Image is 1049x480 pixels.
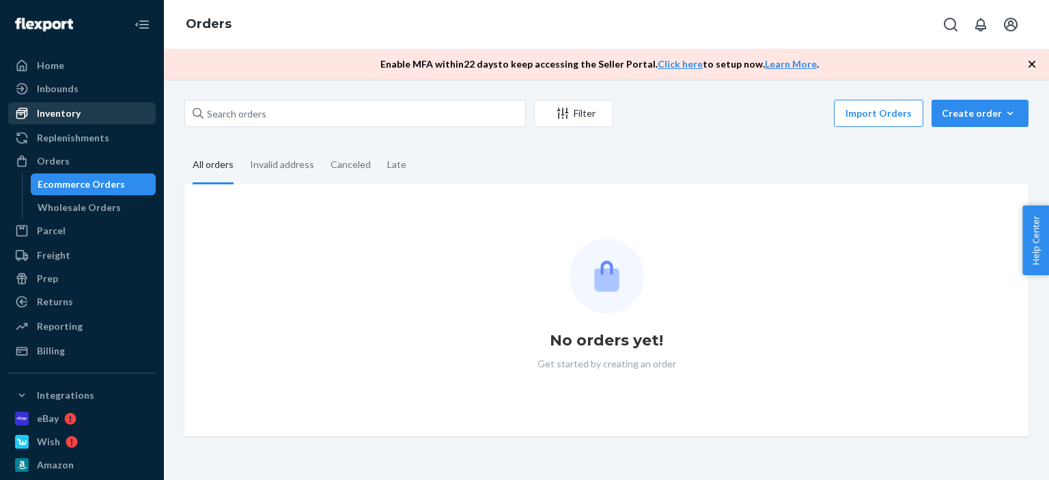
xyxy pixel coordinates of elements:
h1: No orders yet! [550,330,663,352]
button: Integrations [8,384,156,406]
a: Prep [8,268,156,290]
div: All orders [193,147,234,184]
a: Replenishments [8,127,156,149]
a: Click here [658,58,703,70]
img: Flexport logo [15,18,73,31]
input: Search orders [184,100,526,127]
p: Enable MFA within 22 days to keep accessing the Seller Portal. to setup now. . [380,57,819,71]
a: Orders [186,16,232,31]
div: Ecommerce Orders [38,178,125,191]
img: Empty list [570,239,644,313]
a: Inbounds [8,78,156,100]
div: Invalid address [250,147,314,182]
div: Integrations [37,389,94,402]
div: eBay [37,412,59,425]
div: Inbounds [37,82,79,96]
a: Amazon [8,454,156,476]
div: Returns [37,295,73,309]
div: Reporting [37,320,83,333]
a: Inventory [8,102,156,124]
div: Billing [37,344,65,358]
button: Close Navigation [128,11,156,38]
div: Amazon [37,458,74,472]
div: Freight [37,249,70,262]
button: Filter [534,100,613,127]
div: Home [37,59,64,72]
p: Get started by creating an order [537,357,676,371]
div: Prep [37,272,58,285]
a: Returns [8,291,156,313]
div: Filter [535,107,613,120]
a: Wholesale Orders [31,197,156,218]
ol: breadcrumbs [175,5,242,44]
a: Learn More [765,58,817,70]
div: Late [387,147,406,182]
div: Wish [37,435,60,449]
button: Create order [932,100,1029,127]
a: Ecommerce Orders [31,173,156,195]
a: Orders [8,150,156,172]
a: Home [8,55,156,76]
div: Replenishments [37,131,109,145]
button: Open notifications [967,11,994,38]
div: Orders [37,154,70,168]
button: Import Orders [834,100,923,127]
div: Wholesale Orders [38,201,121,214]
div: Inventory [37,107,81,120]
a: Wish [8,431,156,453]
button: Open account menu [997,11,1024,38]
a: Parcel [8,220,156,242]
div: Parcel [37,224,66,238]
div: Create order [942,107,1018,120]
div: Canceled [331,147,371,182]
button: Help Center [1022,206,1049,275]
a: Billing [8,340,156,362]
a: Freight [8,244,156,266]
button: Open Search Box [937,11,964,38]
a: eBay [8,408,156,429]
a: Reporting [8,315,156,337]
